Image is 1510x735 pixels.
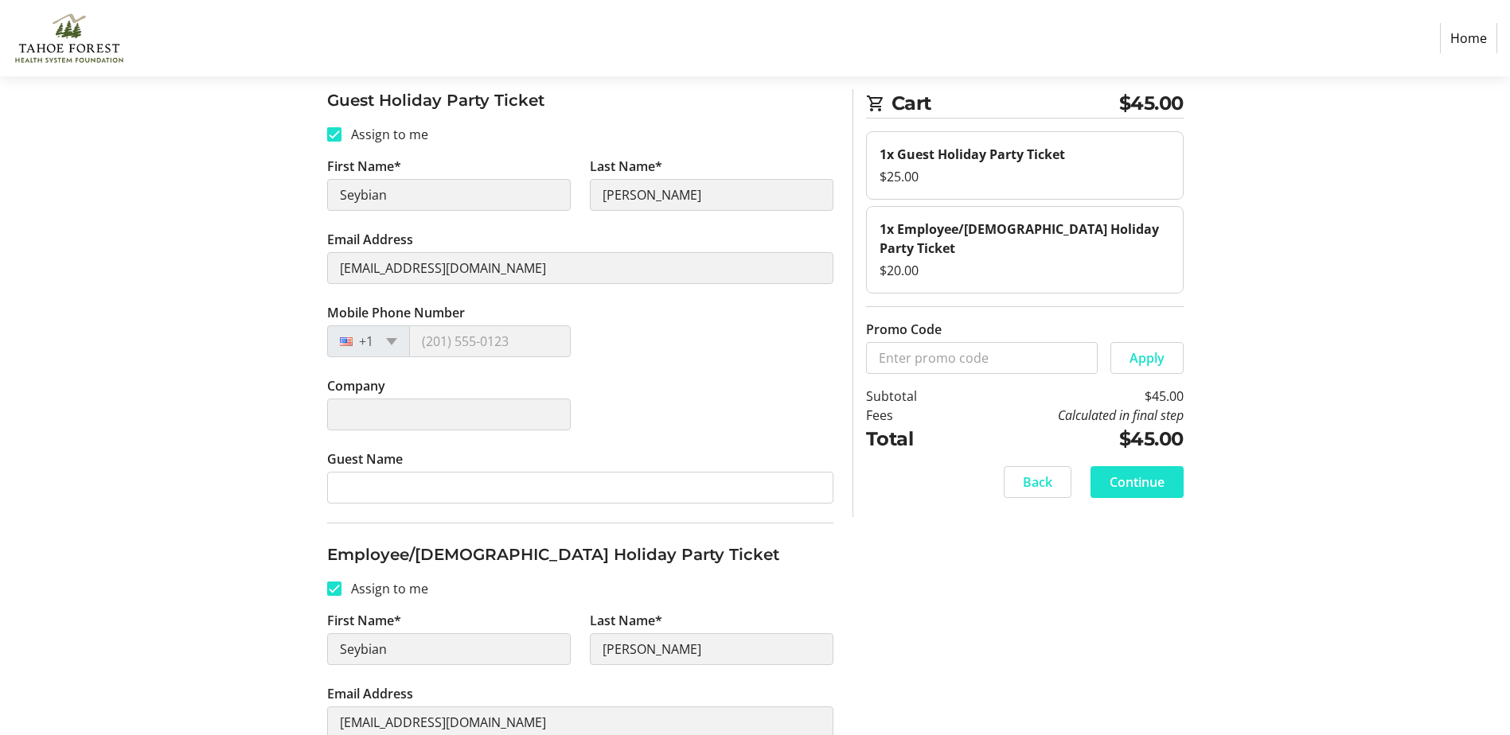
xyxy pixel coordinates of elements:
label: Last Name* [590,611,662,630]
label: Company [327,376,385,395]
input: Enter promo code [866,342,1098,374]
label: Mobile Phone Number [327,303,465,322]
label: Last Name* [590,157,662,176]
label: Email Address [327,684,413,703]
span: $45.00 [1119,89,1184,118]
strong: 1x Guest Holiday Party Ticket [880,146,1065,163]
span: Continue [1110,472,1165,492]
button: Continue [1091,466,1184,498]
span: Cart [892,89,1119,118]
div: $20.00 [880,261,1170,280]
button: Apply [1110,342,1184,374]
td: Calculated in final step [958,406,1184,425]
a: Home [1440,23,1497,53]
input: (201) 555-0123 [409,325,571,357]
label: Assign to me [341,579,428,598]
button: Back [1004,466,1071,498]
strong: 1x Employee/[DEMOGRAPHIC_DATA] Holiday Party Ticket [880,220,1159,257]
img: Tahoe Forest Health System Foundation's Logo [13,6,126,70]
h3: Guest Holiday Party Ticket [327,88,833,112]
label: First Name* [327,157,401,176]
td: Fees [866,406,958,425]
div: $25.00 [880,167,1170,186]
td: Subtotal [866,387,958,406]
span: Back [1023,472,1052,492]
td: $45.00 [958,387,1184,406]
td: $45.00 [958,425,1184,453]
td: Total [866,425,958,453]
label: Assign to me [341,125,428,144]
label: Email Address [327,230,413,249]
span: Apply [1130,348,1165,367]
label: Guest Name [327,449,403,469]
label: Promo Code [866,320,942,339]
label: First Name* [327,611,401,630]
h3: Employee/[DEMOGRAPHIC_DATA] Holiday Party Ticket [327,542,833,566]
